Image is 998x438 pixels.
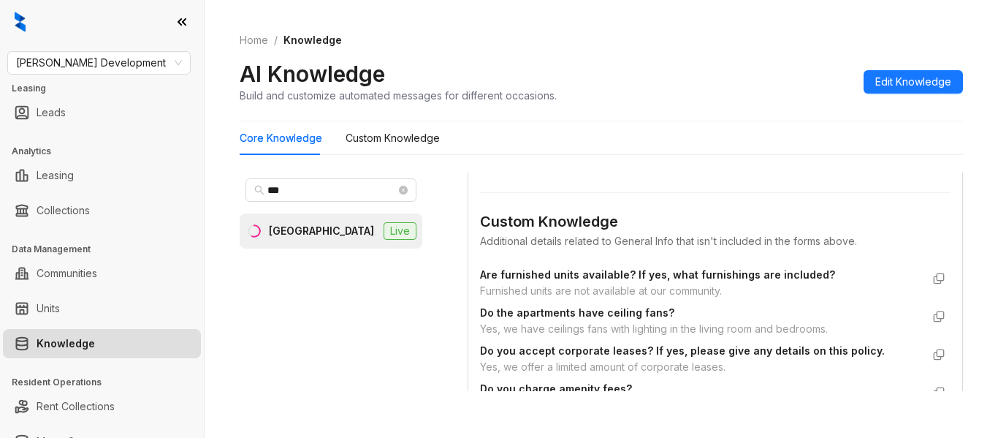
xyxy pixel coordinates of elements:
[283,34,342,46] span: Knowledge
[12,243,204,256] h3: Data Management
[3,329,201,358] li: Knowledge
[254,185,264,195] span: search
[480,306,674,319] strong: Do the apartments have ceiling fans?
[399,186,408,195] span: close-circle
[12,376,204,389] h3: Resident Operations
[3,392,201,421] li: Rent Collections
[864,70,963,94] button: Edit Knowledge
[3,161,201,190] li: Leasing
[12,145,204,158] h3: Analytics
[240,130,322,146] div: Core Knowledge
[37,196,90,225] a: Collections
[37,392,115,421] a: Rent Collections
[37,294,60,323] a: Units
[274,32,278,48] li: /
[269,223,374,239] div: [GEOGRAPHIC_DATA]
[37,161,74,190] a: Leasing
[875,74,951,90] span: Edit Knowledge
[480,233,951,249] div: Additional details related to General Info that isn't included in the forms above.
[384,222,416,240] span: Live
[240,88,557,103] div: Build and customize automated messages for different occasions.
[346,130,440,146] div: Custom Knowledge
[480,382,632,395] strong: Do you charge amenity fees?
[37,259,97,288] a: Communities
[3,196,201,225] li: Collections
[240,60,385,88] h2: AI Knowledge
[480,344,885,357] strong: Do you accept corporate leases? If yes, please give any details on this policy.
[16,52,182,74] span: Davis Development
[480,211,951,233] div: Custom Knowledge
[480,359,921,375] div: Yes, we offer a limited amount of corporate leases.
[3,98,201,127] li: Leads
[15,12,26,32] img: logo
[37,98,66,127] a: Leads
[3,259,201,288] li: Communities
[3,294,201,323] li: Units
[480,321,921,337] div: Yes, we have ceilings fans with lighting in the living room and bedrooms.
[480,283,921,299] div: Furnished units are not available at our community.
[480,268,835,281] strong: Are furnished units available? If yes, what furnishings are included?
[37,329,95,358] a: Knowledge
[12,82,204,95] h3: Leasing
[237,32,271,48] a: Home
